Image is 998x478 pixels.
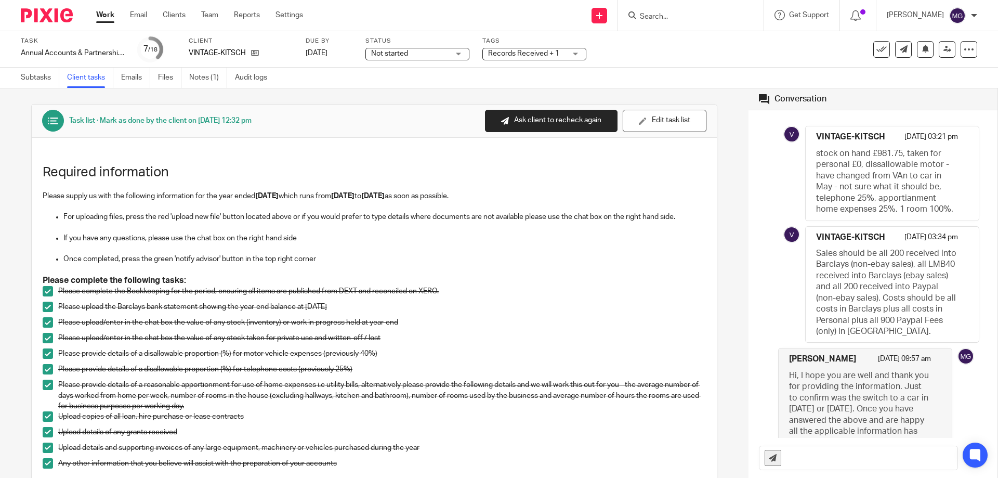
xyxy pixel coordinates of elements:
strong: [DATE] [361,192,385,200]
span: [DATE] [306,49,327,57]
div: Annual Accounts &amp; Partnership Tax Return [21,48,125,58]
a: Clients [163,10,186,20]
label: Task [21,37,125,45]
a: Notes (1) [189,68,227,88]
img: Pixie [21,8,73,22]
div: Task list · Mark as done by the client on [DATE] 12:32 pm [69,115,252,126]
p: Please complete the Bookkeeping for the period, ensuring all items are published from DEXT and re... [58,286,706,296]
p: [DATE] 09:57 am [878,354,931,370]
button: Edit task list [623,110,706,132]
a: Email [130,10,147,20]
p: For uploading files, press the red 'upload new file' button located above or if you would prefer ... [63,212,706,222]
a: Reports [234,10,260,20]
p: VINTAGE-KITSCH [189,48,246,58]
label: Status [365,37,469,45]
p: Any other information that you believe will assist with the preparation of your accounts [58,458,706,469]
img: svg%3E [783,126,800,143]
label: Tags [482,37,586,45]
p: Please provide details of a disallowable proportion (%) for telephone costs (previously 25%) [58,364,706,374]
p: Sales should be all 200 received into Barclays (non-ebay sales), all LMB40 received into Barclays... [816,248,958,338]
strong: [DATE] [255,192,279,200]
p: Please provide details of a disallowable proportion (%) for motor vehicle expenses (previously 40%) [58,348,706,359]
img: svg%3E [783,226,800,243]
p: stock on hand £981.75, taken for personal £0, dissallowable motor - have changed from VAn to car ... [816,148,958,215]
p: Upload details and supporting invoices of any large equipment, machinery or vehicles purchased du... [58,443,706,453]
div: 7 [143,43,157,55]
h4: [PERSON_NAME] [789,354,856,365]
strong: Please complete the following tasks: [43,276,186,285]
p: [DATE] 03:34 pm [904,232,958,248]
div: Conversation [774,94,826,105]
a: Team [201,10,218,20]
a: Files [158,68,181,88]
p: Upload copies of all loan, hire purchase or lease contracts [58,411,706,422]
a: Client tasks [67,68,113,88]
div: Annual Accounts & Partnership Tax Return [21,48,125,58]
img: svg%3E [949,7,966,24]
label: Due by [306,37,352,45]
strong: [DATE] [331,192,354,200]
p: If you have any questions, please use the chat box on the right hand side [63,233,706,243]
span: Not started [371,50,408,57]
a: Emails [121,68,150,88]
a: Subtasks [21,68,59,88]
span: Records Received + 1 [488,50,559,57]
h4: VINTAGE-KITSCH [816,232,885,243]
button: Ask client to recheck again [485,110,618,132]
p: Please provide details of a reasonable apportionment for use of home expenses i.e utility bills, ... [58,380,706,411]
a: Audit logs [235,68,275,88]
p: [DATE] 03:21 pm [904,132,958,148]
a: Settings [275,10,303,20]
label: Client [189,37,293,45]
p: Upload details of any grants received [58,427,706,437]
small: /18 [148,47,157,53]
p: Please supply us with the following information for the year ended which runs from to as soon as ... [43,191,706,201]
p: [PERSON_NAME] [887,10,944,20]
p: Please upload/enter in the chat box the value of any stock (inventory) or work in progress held a... [58,317,706,328]
a: Work [96,10,114,20]
input: Search [639,12,732,22]
p: Please upload the Barclays bank statement showing the year-end balance at [DATE] [58,302,706,312]
img: svg%3E [957,348,974,365]
h4: VINTAGE-KITSCH [816,132,885,143]
span: Get Support [789,11,829,19]
p: Please upload/enter in the chat box the value of any stock taken for private use and written-off ... [58,333,706,343]
h1: Required information [43,164,706,180]
p: Once completed, press the green 'notify advisor' button in the top right corner [63,254,706,264]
